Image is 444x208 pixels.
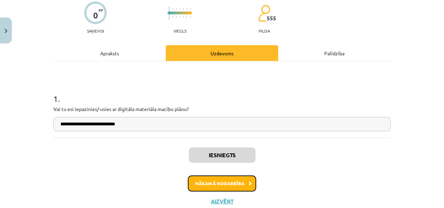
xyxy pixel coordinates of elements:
p: Saņemsi [84,28,107,33]
img: icon-short-line-57e1e144782c952c97e751825c79c345078a6d821885a25fce030b3d8c18986b.svg [190,8,191,10]
img: icon-short-line-57e1e144782c952c97e751825c79c345078a6d821885a25fce030b3d8c18986b.svg [183,16,184,18]
img: icon-short-line-57e1e144782c952c97e751825c79c345078a6d821885a25fce030b3d8c18986b.svg [190,16,191,18]
p: Vai tu esi iepazinies/-usies ar digitāla materiāla macību plānu? [53,105,391,113]
p: pilda [259,28,270,33]
h1: 1 . [53,82,391,103]
img: icon-long-line-d9ea69661e0d244f92f715978eff75569469978d946b2353a9bb055b3ed8787d.svg [169,6,170,20]
span: XP [98,8,103,12]
img: icon-close-lesson-0947bae3869378f0d4975bcd49f059093ad1ed9edebbc8119c70593378902aed.svg [5,29,7,33]
p: Viegls [173,28,186,33]
img: icon-short-line-57e1e144782c952c97e751825c79c345078a6d821885a25fce030b3d8c18986b.svg [183,8,184,10]
div: Uzdevums [166,45,278,61]
div: 0 [93,11,98,20]
button: Nākamā nodarbība [188,175,256,192]
button: Aizvērt [209,198,235,205]
div: Apraksts [53,45,166,61]
span: 555 [267,15,276,21]
button: Iesniegts [189,147,256,163]
img: students-c634bb4e5e11cddfef0936a35e636f08e4e9abd3cc4e673bd6f9a4125e45ecb1.svg [258,5,270,22]
div: Palīdzība [278,45,391,61]
img: icon-short-line-57e1e144782c952c97e751825c79c345078a6d821885a25fce030b3d8c18986b.svg [176,8,177,10]
img: icon-short-line-57e1e144782c952c97e751825c79c345078a6d821885a25fce030b3d8c18986b.svg [176,16,177,18]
